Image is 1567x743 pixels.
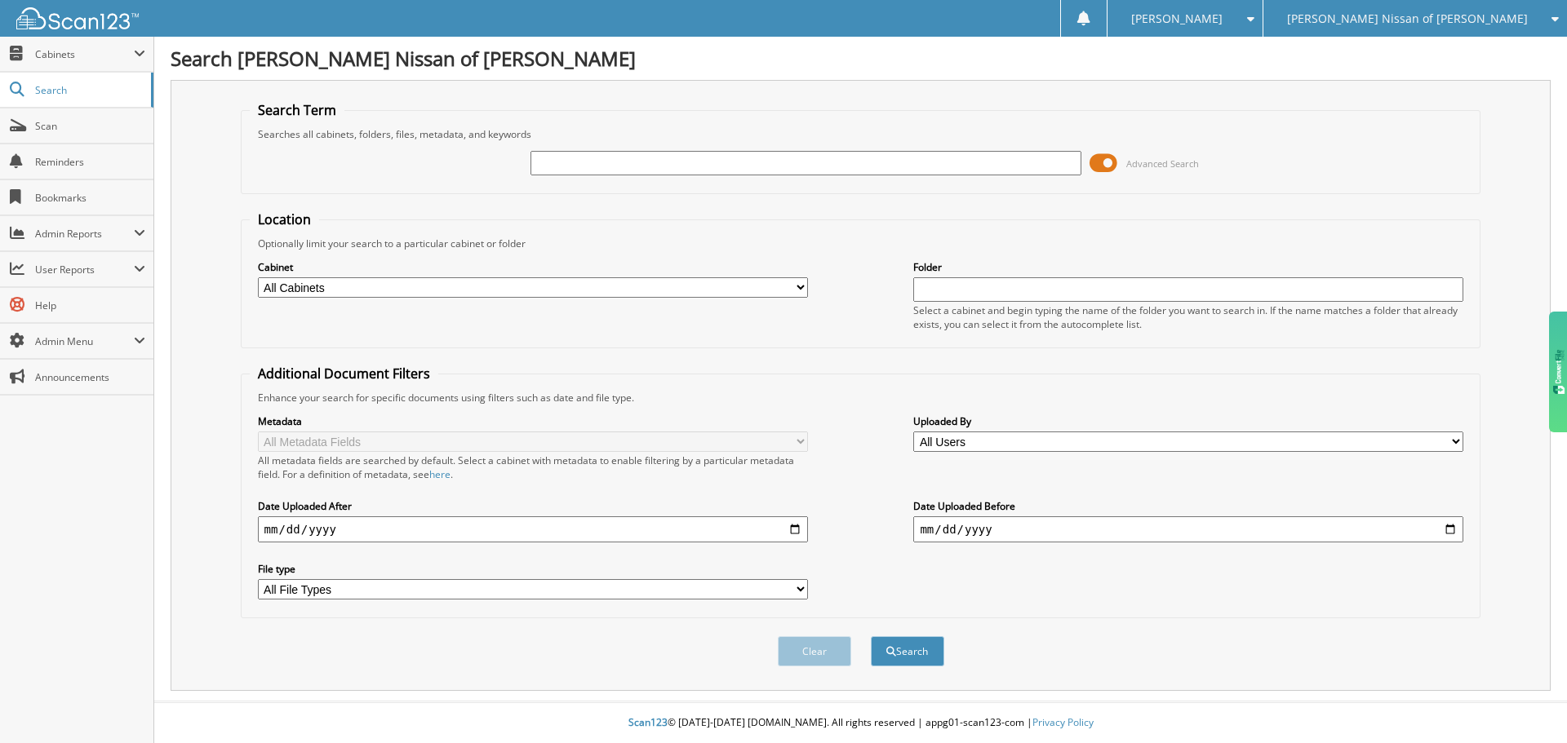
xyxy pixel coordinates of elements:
span: Bookmarks [35,191,145,205]
span: Help [35,299,145,312]
span: Admin Reports [35,227,134,241]
div: Searches all cabinets, folders, files, metadata, and keywords [250,127,1472,141]
div: Optionally limit your search to a particular cabinet or folder [250,237,1472,250]
span: Advanced Search [1126,157,1199,170]
img: gdzwAHDJa65OwAAAABJRU5ErkJggg== [1553,349,1565,394]
legend: Location [250,210,319,228]
label: Uploaded By [913,414,1463,428]
span: Admin Menu [35,334,134,348]
label: Date Uploaded Before [913,499,1463,513]
label: Metadata [258,414,808,428]
a: Privacy Policy [1032,715,1094,729]
span: [PERSON_NAME] [1131,14,1223,24]
label: Cabinet [258,260,808,274]
label: File type [258,562,808,576]
span: User Reports [35,263,134,276]
span: Search [35,83,143,97]
span: [PERSON_NAME] Nissan of [PERSON_NAME] [1287,14,1528,24]
label: Date Uploaded After [258,499,808,513]
button: Clear [778,636,851,666]
button: Search [871,636,944,666]
div: © [DATE]-[DATE] [DOMAIN_NAME]. All rights reserved | appg01-scan123-com | [154,703,1567,743]
legend: Search Term [250,101,344,119]
h1: Search [PERSON_NAME] Nissan of [PERSON_NAME] [171,45,1551,72]
div: All metadata fields are searched by default. Select a cabinet with metadata to enable filtering b... [258,453,808,481]
input: start [258,516,808,542]
a: here [429,467,451,481]
span: Scan123 [628,715,668,729]
label: Folder [913,260,1463,274]
legend: Additional Document Filters [250,365,438,383]
div: Select a cabinet and begin typing the name of the folder you want to search in. If the name match... [913,303,1463,331]
img: scan123-logo-white.svg [16,7,139,29]
span: Announcements [35,370,145,384]
span: Reminders [35,155,145,169]
input: end [913,516,1463,542]
span: Cabinets [35,47,134,61]
span: Scan [35,119,145,133]
div: Enhance your search for specific documents using filters such as date and file type. [250,391,1472,405]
